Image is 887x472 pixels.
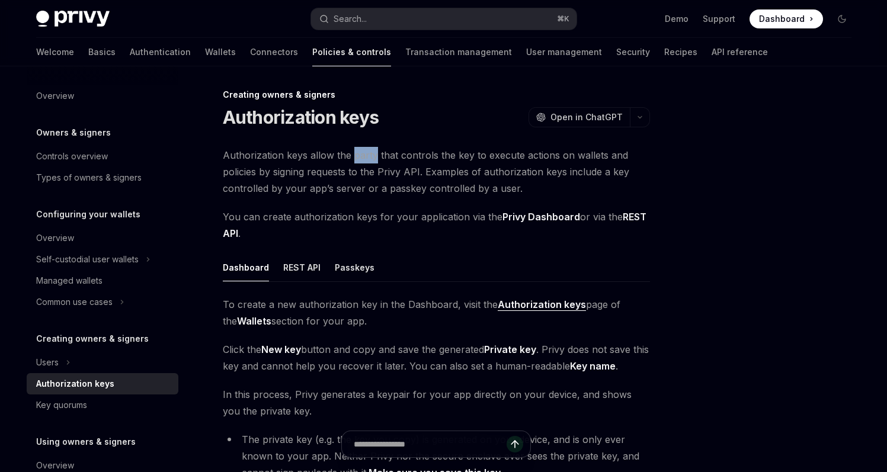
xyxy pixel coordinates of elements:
[334,12,367,26] div: Search...
[36,171,142,185] div: Types of owners & signers
[27,394,178,416] a: Key quorums
[703,13,735,25] a: Support
[36,274,103,288] div: Managed wallets
[550,111,623,123] span: Open in ChatGPT
[223,208,650,242] span: You can create authorization keys for your application via the or via the .
[36,435,136,449] h5: Using owners & signers
[712,38,768,66] a: API reference
[36,38,74,66] a: Welcome
[311,8,577,30] button: Open search
[36,89,74,103] div: Overview
[223,386,650,419] span: In this process, Privy generates a keypair for your app directly on your device, and shows you th...
[223,147,650,197] span: Authorization keys allow the party that controls the key to execute actions on wallets and polici...
[354,431,507,457] input: Ask a question...
[261,343,301,355] strong: New key
[526,38,602,66] a: User management
[36,295,113,309] div: Common use cases
[27,373,178,394] a: Authorization keys
[223,296,650,329] span: To create a new authorization key in the Dashboard, visit the page of the section for your app.
[664,38,697,66] a: Recipes
[27,291,178,313] button: Toggle Common use cases section
[507,436,523,452] button: Send message
[223,253,269,281] button: Dashboard
[36,252,139,266] div: Self-custodial user wallets
[36,332,149,346] h5: Creating owners & signers
[36,355,59,370] div: Users
[36,207,140,221] h5: Configuring your wallets
[665,13,689,25] a: Demo
[502,211,580,223] strong: Privy Dashboard
[36,126,111,140] h5: Owners & signers
[27,352,178,373] button: Toggle Users section
[27,85,178,107] a: Overview
[832,9,851,28] button: Toggle dark mode
[223,107,379,128] h1: Authorization keys
[36,377,114,391] div: Authorization keys
[237,315,271,327] strong: Wallets
[750,9,823,28] a: Dashboard
[759,13,805,25] span: Dashboard
[223,341,650,374] span: Click the button and copy and save the generated . Privy does not save this key and cannot help y...
[88,38,116,66] a: Basics
[36,231,74,245] div: Overview
[223,89,650,101] div: Creating owners & signers
[250,38,298,66] a: Connectors
[312,38,391,66] a: Policies & controls
[529,107,630,127] button: Open in ChatGPT
[36,149,108,163] div: Controls overview
[27,227,178,249] a: Overview
[405,38,512,66] a: Transaction management
[205,38,236,66] a: Wallets
[36,11,110,27] img: dark logo
[498,298,586,311] a: Authorization keys
[27,249,178,270] button: Toggle Self-custodial user wallets section
[27,167,178,188] a: Types of owners & signers
[27,270,178,291] a: Managed wallets
[484,343,536,355] strong: Private key
[616,38,650,66] a: Security
[27,146,178,167] a: Controls overview
[557,14,569,24] span: ⌘ K
[335,253,374,281] button: Passkeys
[36,398,87,412] div: Key quorums
[570,360,616,372] strong: Key name
[283,253,321,281] button: REST API
[130,38,191,66] a: Authentication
